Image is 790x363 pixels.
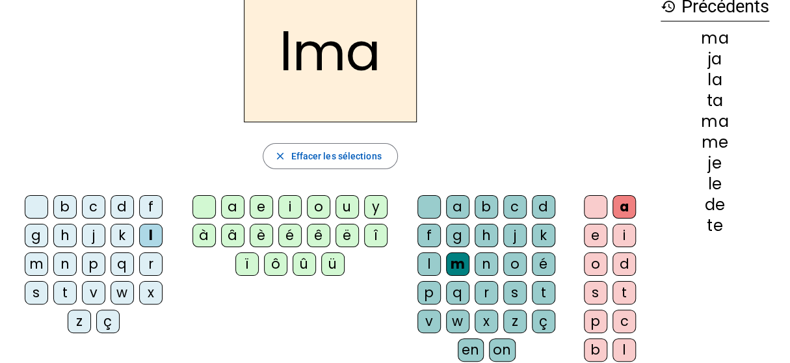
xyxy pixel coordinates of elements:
div: ç [532,310,555,333]
div: v [417,310,441,333]
div: j [503,224,527,247]
div: x [139,281,163,304]
div: o [584,252,607,276]
div: ï [235,252,259,276]
div: m [446,252,469,276]
div: e [584,224,607,247]
div: l [417,252,441,276]
div: ma [661,31,769,46]
div: ta [661,93,769,109]
div: ü [321,252,345,276]
div: h [53,224,77,247]
mat-icon: close [274,150,285,162]
div: n [475,252,498,276]
div: i [612,224,636,247]
div: b [584,338,607,362]
div: a [221,195,244,219]
div: é [278,224,302,247]
div: h [475,224,498,247]
div: î [364,224,388,247]
div: s [25,281,48,304]
div: c [612,310,636,333]
div: v [82,281,105,304]
div: x [475,310,498,333]
div: r [475,281,498,304]
div: ç [96,310,120,333]
button: Effacer les sélections [263,143,397,169]
div: g [25,224,48,247]
div: j [82,224,105,247]
div: a [446,195,469,219]
div: p [82,252,105,276]
div: f [417,224,441,247]
div: t [612,281,636,304]
div: de [661,197,769,213]
div: é [532,252,555,276]
div: je [661,155,769,171]
div: w [446,310,469,333]
div: o [307,195,330,219]
div: b [53,195,77,219]
span: Effacer les sélections [291,148,381,164]
div: q [111,252,134,276]
div: ê [307,224,330,247]
div: d [612,252,636,276]
div: l [612,338,636,362]
div: s [584,281,607,304]
div: p [417,281,441,304]
div: û [293,252,316,276]
div: n [53,252,77,276]
div: t [532,281,555,304]
div: y [364,195,388,219]
div: k [111,224,134,247]
div: ja [661,51,769,67]
div: è [250,224,273,247]
div: t [53,281,77,304]
div: q [446,281,469,304]
div: r [139,252,163,276]
div: m [25,252,48,276]
div: en [458,338,484,362]
div: e [250,195,273,219]
div: te [661,218,769,234]
div: â [221,224,244,247]
div: l [139,224,163,247]
div: ma [661,114,769,129]
div: o [503,252,527,276]
div: f [139,195,163,219]
div: c [82,195,105,219]
div: ë [336,224,359,247]
div: à [192,224,216,247]
div: b [475,195,498,219]
div: p [584,310,607,333]
div: z [68,310,91,333]
div: i [278,195,302,219]
div: w [111,281,134,304]
div: k [532,224,555,247]
div: z [503,310,527,333]
div: me [661,135,769,150]
div: le [661,176,769,192]
div: c [503,195,527,219]
div: ô [264,252,287,276]
div: s [503,281,527,304]
div: d [111,195,134,219]
div: u [336,195,359,219]
div: a [612,195,636,219]
div: g [446,224,469,247]
div: la [661,72,769,88]
div: on [489,338,516,362]
div: d [532,195,555,219]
